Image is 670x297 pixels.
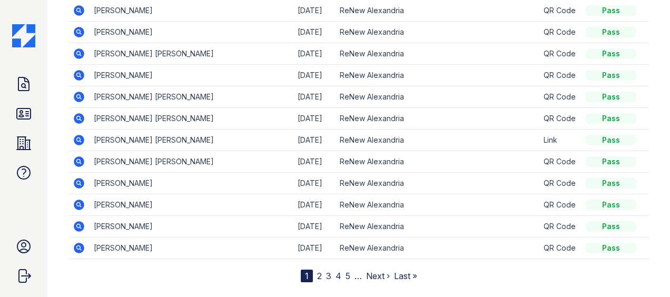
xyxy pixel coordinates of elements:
[586,200,636,210] div: Pass
[586,178,636,189] div: Pass
[586,221,636,232] div: Pass
[336,173,539,194] td: ReNew Alexandria
[90,151,293,173] td: [PERSON_NAME] [PERSON_NAME]
[586,48,636,59] div: Pass
[539,216,582,237] td: QR Code
[336,65,539,86] td: ReNew Alexandria
[90,65,293,86] td: [PERSON_NAME]
[12,24,35,47] img: CE_Icon_Blue-c292c112584629df590d857e76928e9f676e5b41ef8f769ba2f05ee15b207248.png
[539,151,582,173] td: QR Code
[293,65,336,86] td: [DATE]
[90,237,293,259] td: [PERSON_NAME]
[586,135,636,145] div: Pass
[539,43,582,65] td: QR Code
[293,173,336,194] td: [DATE]
[336,130,539,151] td: ReNew Alexandria
[586,70,636,81] div: Pass
[539,65,582,86] td: QR Code
[90,194,293,216] td: [PERSON_NAME]
[586,5,636,16] div: Pass
[336,151,539,173] td: ReNew Alexandria
[539,237,582,259] td: QR Code
[90,130,293,151] td: [PERSON_NAME] [PERSON_NAME]
[586,92,636,102] div: Pass
[336,108,539,130] td: ReNew Alexandria
[336,22,539,43] td: ReNew Alexandria
[586,27,636,37] div: Pass
[293,86,336,108] td: [DATE]
[293,237,336,259] td: [DATE]
[90,43,293,65] td: [PERSON_NAME] [PERSON_NAME]
[586,156,636,167] div: Pass
[301,270,313,282] div: 1
[539,108,582,130] td: QR Code
[366,271,390,281] a: Next ›
[90,86,293,108] td: [PERSON_NAME] [PERSON_NAME]
[293,151,336,173] td: [DATE]
[539,130,582,151] td: Link
[90,22,293,43] td: [PERSON_NAME]
[539,86,582,108] td: QR Code
[539,173,582,194] td: QR Code
[336,43,539,65] td: ReNew Alexandria
[293,22,336,43] td: [DATE]
[336,271,341,281] a: 4
[354,270,362,282] span: …
[90,216,293,237] td: [PERSON_NAME]
[293,194,336,216] td: [DATE]
[539,22,582,43] td: QR Code
[336,194,539,216] td: ReNew Alexandria
[586,243,636,253] div: Pass
[90,173,293,194] td: [PERSON_NAME]
[317,271,322,281] a: 2
[293,108,336,130] td: [DATE]
[346,271,350,281] a: 5
[394,271,417,281] a: Last »
[293,43,336,65] td: [DATE]
[336,216,539,237] td: ReNew Alexandria
[539,194,582,216] td: QR Code
[336,237,539,259] td: ReNew Alexandria
[586,113,636,124] div: Pass
[90,108,293,130] td: [PERSON_NAME] [PERSON_NAME]
[293,130,336,151] td: [DATE]
[293,216,336,237] td: [DATE]
[326,271,331,281] a: 3
[336,86,539,108] td: ReNew Alexandria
